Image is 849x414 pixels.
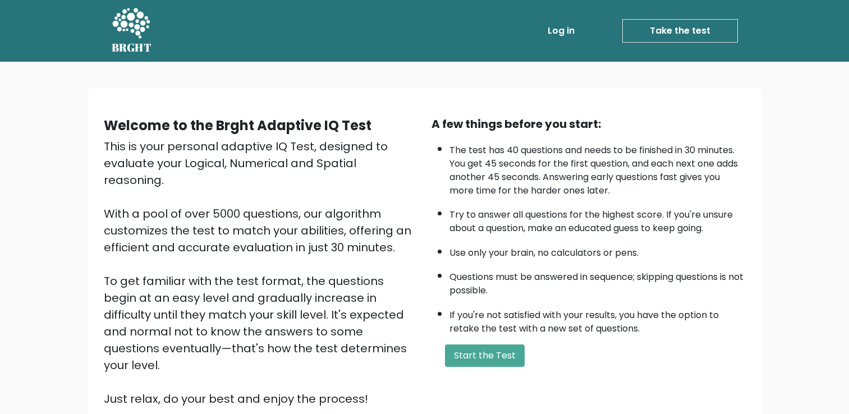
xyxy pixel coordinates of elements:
h5: BRGHT [112,41,152,54]
a: Log in [543,20,579,42]
li: Questions must be answered in sequence; skipping questions is not possible. [449,265,746,297]
li: The test has 40 questions and needs to be finished in 30 minutes. You get 45 seconds for the firs... [449,138,746,197]
div: This is your personal adaptive IQ Test, designed to evaluate your Logical, Numerical and Spatial ... [104,138,418,407]
div: A few things before you start: [432,116,746,132]
li: Try to answer all questions for the highest score. If you're unsure about a question, make an edu... [449,203,746,235]
li: If you're not satisfied with your results, you have the option to retake the test with a new set ... [449,303,746,335]
li: Use only your brain, no calculators or pens. [449,241,746,260]
b: Welcome to the Brght Adaptive IQ Test [104,116,371,135]
a: BRGHT [112,4,152,57]
a: Take the test [622,19,738,43]
button: Start the Test [445,344,525,367]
